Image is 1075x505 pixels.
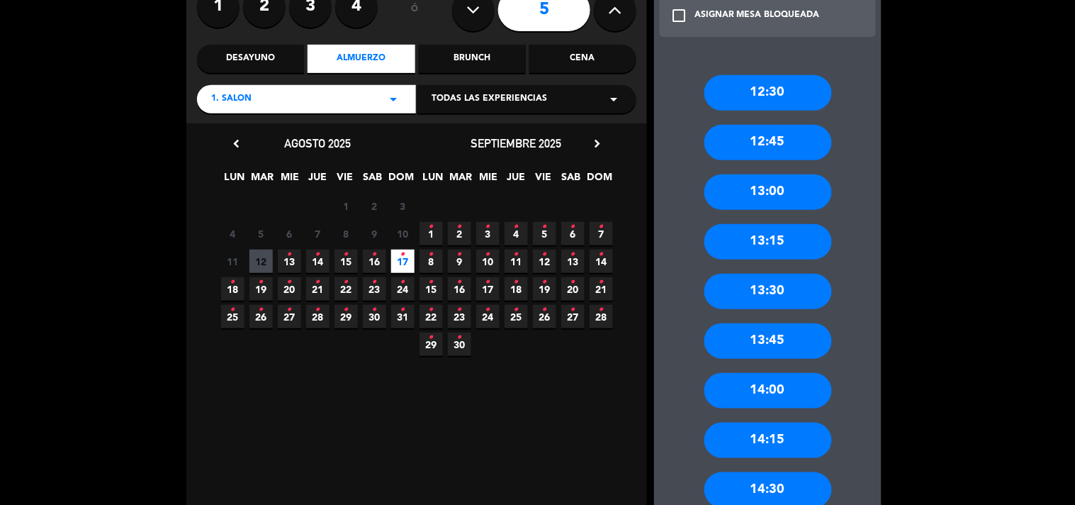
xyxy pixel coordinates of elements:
i: • [514,243,519,266]
i: • [570,216,575,238]
i: chevron_left [229,136,244,151]
i: • [457,326,462,349]
i: • [542,299,547,321]
i: • [287,299,292,321]
span: septiembre 2025 [471,136,561,150]
i: • [457,243,462,266]
span: 22 [420,305,443,328]
span: agosto 2025 [284,136,351,150]
div: Cena [529,45,636,73]
i: • [457,271,462,294]
span: LUN [223,169,247,192]
span: 12 [249,250,273,273]
span: 23 [363,277,386,301]
span: 1 [420,222,443,245]
span: 7 [590,222,613,245]
i: • [315,299,320,321]
div: 14:15 [704,423,832,458]
i: • [514,271,519,294]
i: • [429,326,434,349]
span: 2 [448,222,471,245]
span: 27 [278,305,301,328]
span: 21 [306,277,330,301]
i: • [400,271,405,294]
div: ASIGNAR MESA BLOQUEADA [694,9,820,23]
span: 10 [476,250,500,273]
span: 24 [476,305,500,328]
span: 9 [363,222,386,245]
i: • [570,271,575,294]
span: 5 [249,222,273,245]
i: • [400,299,405,321]
span: 14 [306,250,330,273]
span: 13 [561,250,585,273]
span: 29 [420,333,443,356]
span: 14 [590,250,613,273]
span: 30 [448,333,471,356]
i: • [570,243,575,266]
span: 8 [420,250,443,273]
span: 28 [306,305,330,328]
span: SAB [560,169,583,192]
i: • [287,243,292,266]
div: Desayuno [197,45,304,73]
span: 4 [505,222,528,245]
span: 15 [420,277,443,301]
span: 13 [278,250,301,273]
span: 20 [278,277,301,301]
span: 11 [221,250,244,273]
span: 21 [590,277,613,301]
span: 2 [363,194,386,218]
span: 9 [448,250,471,273]
i: • [429,243,434,266]
i: • [259,271,264,294]
span: 3 [476,222,500,245]
i: • [344,299,349,321]
span: VIE [334,169,357,192]
span: 1. SALON [211,92,252,106]
span: 23 [448,305,471,328]
i: • [485,243,490,266]
i: • [599,243,604,266]
i: • [457,299,462,321]
i: • [599,299,604,321]
span: 17 [391,250,415,273]
i: • [542,216,547,238]
span: 25 [505,305,528,328]
div: 12:30 [704,75,832,111]
i: • [372,271,377,294]
span: 22 [334,277,358,301]
span: 5 [533,222,556,245]
span: 26 [533,305,556,328]
i: • [542,271,547,294]
span: DOM [389,169,412,192]
span: MAR [449,169,473,192]
span: 6 [561,222,585,245]
span: 1 [334,194,358,218]
span: 10 [391,222,415,245]
div: 13:15 [704,224,832,260]
i: • [287,271,292,294]
i: • [429,271,434,294]
span: 20 [561,277,585,301]
span: 25 [221,305,244,328]
span: 31 [391,305,415,328]
span: 15 [334,250,358,273]
i: • [599,216,604,238]
i: • [485,299,490,321]
span: JUE [505,169,528,192]
i: • [230,271,235,294]
i: • [372,243,377,266]
span: 28 [590,305,613,328]
span: SAB [361,169,385,192]
div: 13:45 [704,323,832,359]
i: • [372,299,377,321]
i: • [230,299,235,321]
span: JUE [306,169,330,192]
div: Brunch [419,45,526,73]
i: • [457,216,462,238]
span: 12 [533,250,556,273]
i: • [429,216,434,238]
span: 17 [476,277,500,301]
div: 13:30 [704,274,832,309]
